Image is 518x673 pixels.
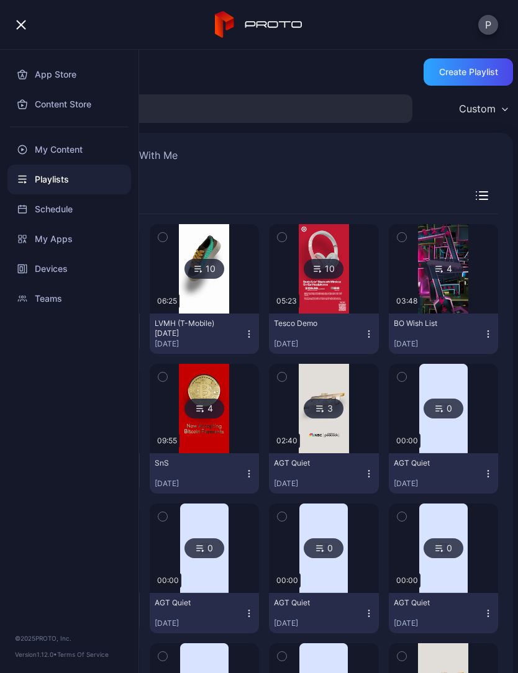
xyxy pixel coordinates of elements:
[101,148,180,168] button: Shared With Me
[15,633,124,643] div: © 2025 PROTO, Inc.
[7,165,131,194] a: Playlists
[304,538,343,558] div: 0
[184,399,224,418] div: 4
[150,314,260,354] button: LVMH (T-Mobile) [DATE][DATE]
[274,618,364,628] div: [DATE]
[150,453,260,494] button: SnS[DATE]
[269,314,379,354] button: Tesco Demo[DATE]
[155,318,223,338] div: LVMH (T-Mobile) 6.17.25
[304,259,343,279] div: 10
[453,94,513,123] button: Custom
[150,593,260,633] button: AGT Quiet[DATE]
[394,339,484,349] div: [DATE]
[394,433,420,448] div: 00:00
[155,598,223,608] div: AGT Quiet
[269,453,379,494] button: AGT Quiet[DATE]
[155,573,181,588] div: 00:00
[274,318,342,328] div: Tesco Demo
[274,433,300,448] div: 02:40
[269,593,379,633] button: AGT Quiet[DATE]
[155,339,245,349] div: [DATE]
[155,433,179,448] div: 09:55
[274,598,342,608] div: AGT Quiet
[389,593,499,633] button: AGT Quiet[DATE]
[394,294,420,309] div: 03:48
[274,339,364,349] div: [DATE]
[274,573,301,588] div: 00:00
[304,399,343,418] div: 3
[439,67,498,77] div: Create Playlist
[459,102,496,115] div: Custom
[184,259,224,279] div: 10
[389,453,499,494] button: AGT Quiet[DATE]
[394,479,484,489] div: [DATE]
[394,573,420,588] div: 00:00
[155,294,179,309] div: 06:25
[155,618,245,628] div: [DATE]
[424,58,513,86] button: Create Playlist
[478,15,498,35] button: P
[7,89,131,119] a: Content Store
[424,399,463,418] div: 0
[274,458,342,468] div: AGT Quiet
[389,314,499,354] button: BO Wish List[DATE]
[424,259,463,279] div: 4
[57,651,109,658] a: Terms Of Service
[7,224,131,254] a: My Apps
[394,318,462,328] div: BO Wish List
[15,651,57,658] span: Version 1.12.0 •
[394,458,462,468] div: AGT Quiet
[394,618,484,628] div: [DATE]
[394,598,462,608] div: AGT Quiet
[7,60,131,89] a: App Store
[7,254,131,284] a: Devices
[155,479,245,489] div: [DATE]
[7,284,131,314] a: Teams
[184,538,224,558] div: 0
[155,458,223,468] div: SnS
[274,294,299,309] div: 05:23
[7,194,131,224] a: Schedule
[424,538,463,558] div: 0
[7,135,131,165] a: My Content
[274,479,364,489] div: [DATE]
